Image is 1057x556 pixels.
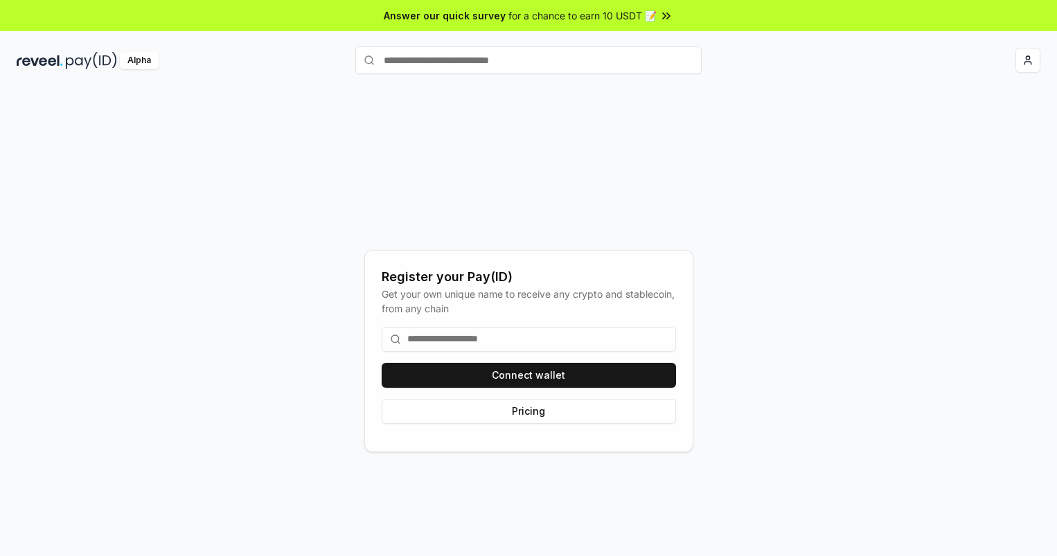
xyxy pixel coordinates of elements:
button: Pricing [382,399,676,424]
span: for a chance to earn 10 USDT 📝 [508,8,657,23]
div: Get your own unique name to receive any crypto and stablecoin, from any chain [382,287,676,316]
span: Answer our quick survey [384,8,506,23]
img: reveel_dark [17,52,63,69]
img: pay_id [66,52,117,69]
div: Register your Pay(ID) [382,267,676,287]
button: Connect wallet [382,363,676,388]
div: Alpha [120,52,159,69]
